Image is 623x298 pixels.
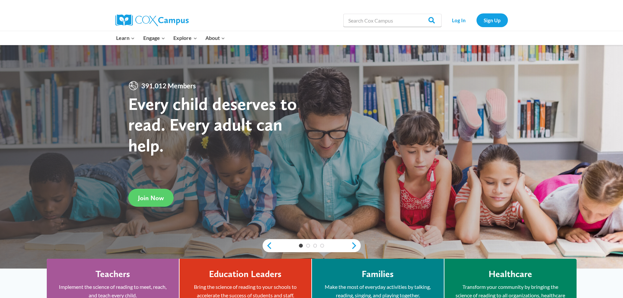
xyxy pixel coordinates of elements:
[128,93,297,156] strong: Every child deserves to read. Every adult can help.
[351,242,361,250] a: next
[445,13,508,27] nav: Secondary Navigation
[143,34,165,42] span: Engage
[139,80,199,91] span: 391,012 Members
[112,31,229,45] nav: Primary Navigation
[320,244,324,248] a: 4
[128,189,174,207] a: Join Now
[95,269,130,280] h4: Teachers
[138,194,164,202] span: Join Now
[116,34,135,42] span: Learn
[263,242,272,250] a: previous
[205,34,225,42] span: About
[489,269,532,280] h4: Healthcare
[115,14,189,26] img: Cox Campus
[362,269,394,280] h4: Families
[209,269,282,280] h4: Education Leaders
[306,244,310,248] a: 2
[313,244,317,248] a: 3
[173,34,197,42] span: Explore
[343,14,441,27] input: Search Cox Campus
[445,13,473,27] a: Log In
[299,244,303,248] a: 1
[263,239,361,252] div: content slider buttons
[476,13,508,27] a: Sign Up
